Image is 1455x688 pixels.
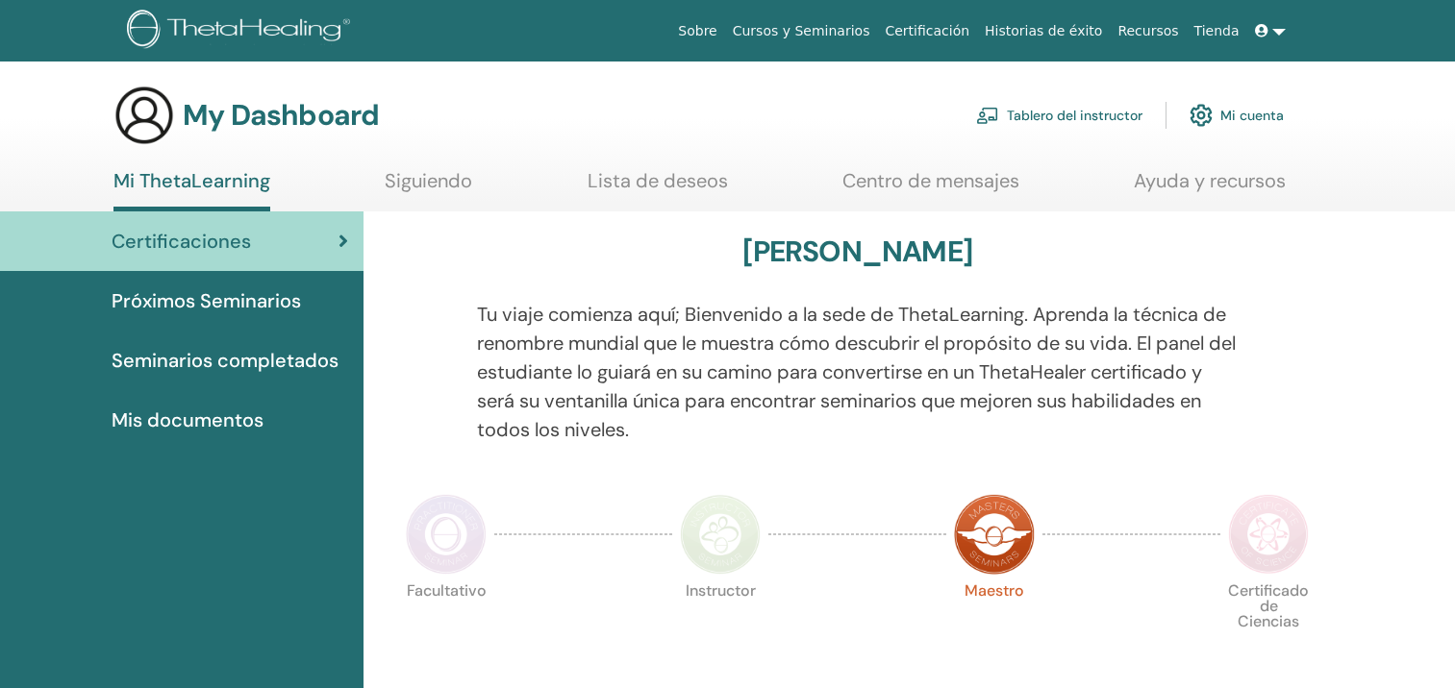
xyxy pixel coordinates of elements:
[112,346,339,375] span: Seminarios completados
[385,169,472,207] a: Siguiendo
[406,494,487,575] img: Practitioner
[1228,583,1309,664] p: Certificado de Ciencias
[842,169,1019,207] a: Centro de mensajes
[588,169,728,207] a: Lista de deseos
[112,227,251,256] span: Certificaciones
[954,494,1035,575] img: Master
[976,94,1142,136] a: Tablero del instructor
[112,286,301,315] span: Próximos Seminarios
[976,107,999,124] img: chalkboard-teacher.svg
[670,13,724,49] a: Sobre
[112,405,263,434] span: Mis documentos
[113,85,175,146] img: generic-user-icon.jpg
[127,10,357,53] img: logo.png
[477,300,1238,444] p: Tu viaje comienza aquí; Bienvenido a la sede de ThetaLearning. Aprenda la técnica de renombre mun...
[1187,13,1247,49] a: Tienda
[406,583,487,664] p: Facultativo
[1190,99,1213,132] img: cog.svg
[1134,169,1286,207] a: Ayuda y recursos
[1228,494,1309,575] img: Certificate of Science
[113,169,270,211] a: Mi ThetaLearning
[725,13,878,49] a: Cursos y Seminarios
[183,98,379,133] h3: My Dashboard
[1110,13,1186,49] a: Recursos
[680,583,761,664] p: Instructor
[977,13,1110,49] a: Historias de éxito
[877,13,977,49] a: Certificación
[742,234,972,269] h3: [PERSON_NAME]
[1190,94,1284,136] a: Mi cuenta
[680,494,761,575] img: Instructor
[954,583,1035,664] p: Maestro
